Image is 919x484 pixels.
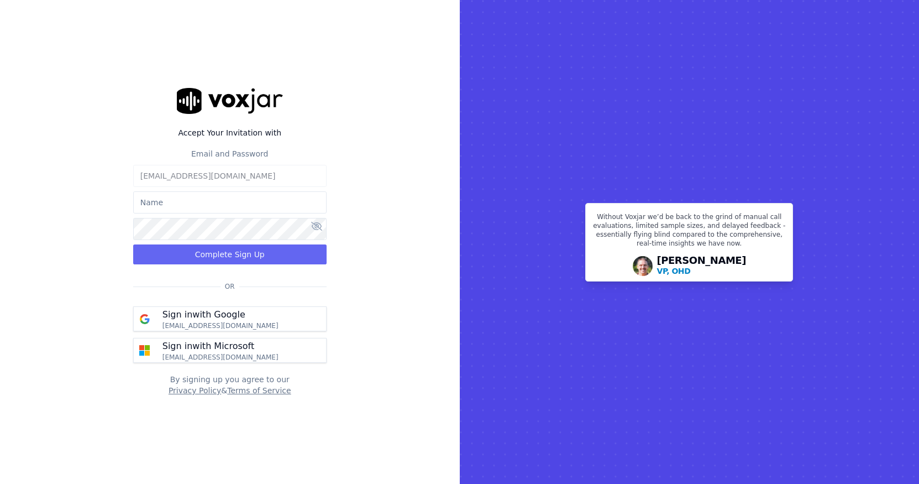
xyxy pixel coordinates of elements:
img: logo [177,88,283,114]
button: Privacy Policy [169,385,221,396]
p: [EMAIL_ADDRESS][DOMAIN_NAME] [162,353,279,362]
p: Without Voxjar we’d be back to the grind of manual call evaluations, limited sample sizes, and de... [592,212,786,252]
label: Email and Password [191,149,268,158]
button: Complete Sign Up [133,244,327,264]
img: google Sign in button [134,308,156,330]
input: Email [133,165,327,187]
div: [PERSON_NAME] [657,256,747,277]
span: Or [220,282,239,291]
button: Terms of Service [227,385,291,396]
img: microsoft Sign in button [134,340,156,362]
label: Accept Your Invitation with [133,127,327,138]
p: Sign in with Google [162,308,245,321]
div: By signing up you agree to our & [133,374,327,396]
p: [EMAIL_ADDRESS][DOMAIN_NAME] [162,321,279,330]
p: VP, OHD [657,266,691,277]
img: Avatar [633,256,653,276]
button: Sign inwith Microsoft [EMAIL_ADDRESS][DOMAIN_NAME] [133,338,327,363]
button: Sign inwith Google [EMAIL_ADDRESS][DOMAIN_NAME] [133,306,327,331]
input: Name [133,191,327,214]
p: Sign in with Microsoft [162,340,254,353]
